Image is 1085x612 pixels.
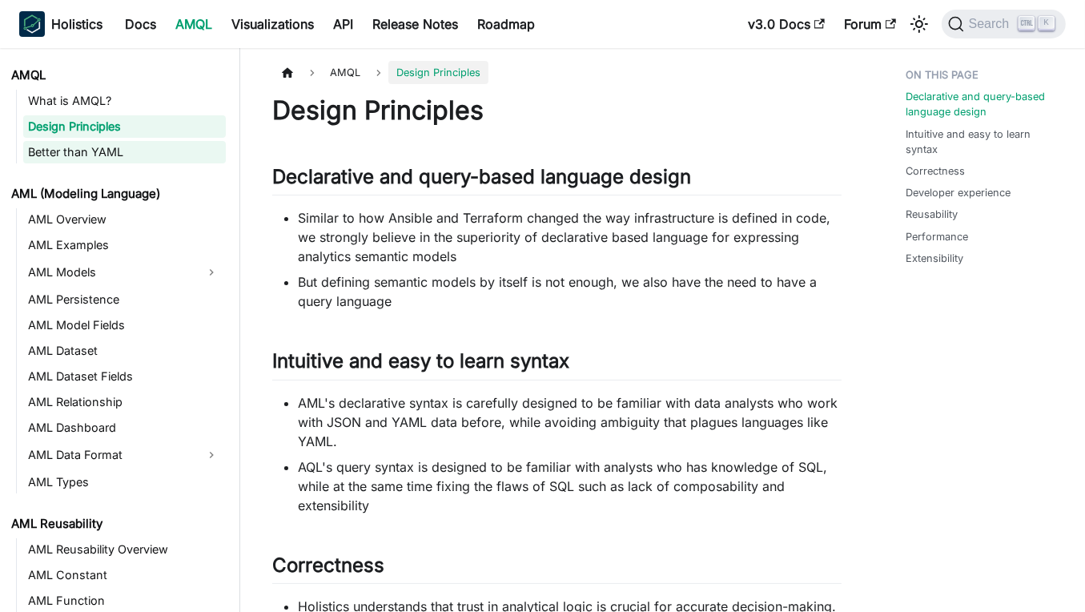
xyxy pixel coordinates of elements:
a: Forum [834,11,906,37]
button: Expand sidebar category 'AML Data Format' [197,442,226,468]
a: Design Principles [23,115,226,138]
a: Reusability [906,207,958,222]
a: AML Constant [23,564,226,586]
a: AMQL [166,11,222,37]
a: Developer experience [906,185,1011,200]
a: Extensibility [906,251,963,266]
a: Correctness [906,163,965,179]
a: Home page [272,61,303,84]
a: AML Examples [23,234,226,256]
a: AML Relationship [23,391,226,413]
a: AML Persistence [23,288,226,311]
a: What is AMQL? [23,90,226,112]
li: AQL's query syntax is designed to be familiar with analysts who has knowledge of SQL, while at th... [298,457,842,515]
a: AML Types [23,471,226,493]
a: Intuitive and easy to learn syntax [906,127,1059,157]
button: Switch between dark and light mode (currently light mode) [906,11,932,37]
img: Holistics [19,11,45,37]
a: Better than YAML [23,141,226,163]
button: Search (Ctrl+K) [942,10,1066,38]
a: Docs [115,11,166,37]
h2: Declarative and query-based language design [272,165,842,195]
nav: Breadcrumbs [272,61,842,84]
span: Search [964,17,1019,31]
a: AML Overview [23,208,226,231]
h2: Correctness [272,554,842,584]
a: Declarative and query-based language design [906,89,1059,119]
a: AML (Modeling Language) [6,183,226,205]
li: Similar to how Ansible and Terraform changed the way infrastructure is defined in code, we strong... [298,208,842,266]
a: v3.0 Docs [738,11,834,37]
a: API [323,11,363,37]
a: AML Dataset Fields [23,365,226,388]
li: But defining semantic models by itself is not enough, we also have the need to have a query language [298,272,842,311]
a: Performance [906,229,968,244]
a: AML Data Format [23,442,197,468]
button: Expand sidebar category 'AML Models' [197,260,226,285]
a: AML Function [23,590,226,612]
a: AML Dashboard [23,417,226,439]
a: AML Model Fields [23,314,226,336]
a: AML Reusability Overview [23,538,226,561]
span: AMQL [322,61,368,84]
a: Visualizations [222,11,323,37]
li: AML's declarative syntax is carefully designed to be familiar with data analysts who work with JS... [298,393,842,451]
kbd: K [1039,16,1055,30]
span: Design Principles [388,61,488,84]
a: AML Models [23,260,197,285]
h1: Design Principles [272,95,842,127]
a: AML Dataset [23,340,226,362]
a: AMQL [6,64,226,87]
a: Roadmap [468,11,545,37]
h2: Intuitive and easy to learn syntax [272,349,842,380]
a: Release Notes [363,11,468,37]
a: AML Reusability [6,513,226,535]
b: Holistics [51,14,102,34]
a: HolisticsHolistics [19,11,102,37]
